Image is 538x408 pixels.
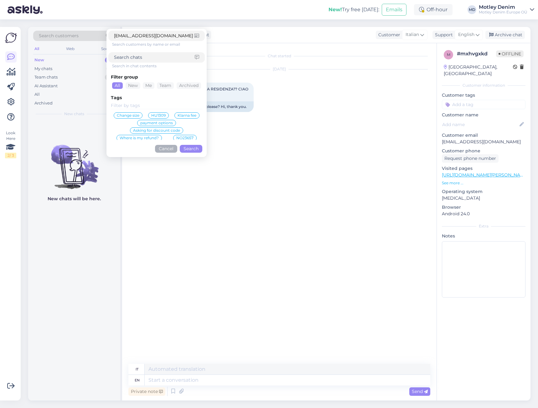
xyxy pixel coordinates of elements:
p: Customer phone [442,148,525,154]
div: Archived [34,100,53,106]
a: [URL][DOMAIN_NAME][PERSON_NAME] [442,172,528,178]
span: Change size [117,114,139,117]
p: [MEDICAL_DATA] [442,195,525,201]
div: 0 [105,57,114,63]
div: AI Assistant [34,83,58,89]
div: All [34,91,40,98]
p: [EMAIL_ADDRESS][DOMAIN_NAME] [442,139,525,145]
button: Emails [382,4,406,16]
span: Italian [406,31,419,38]
div: Team chats [34,74,58,80]
span: Where is my refund? [120,136,159,140]
div: Archive chat [485,31,525,39]
div: MD [468,5,476,14]
div: Request phone number [442,154,499,163]
div: Private note [128,387,165,396]
div: Motley Denim [479,5,527,10]
span: Search customers [39,33,79,39]
div: Support [432,32,453,38]
div: [DATE] [128,66,430,72]
p: Android 24.0 [442,211,525,217]
b: New! [328,7,342,13]
input: Filter by tags [111,102,202,109]
div: Off-hour [414,4,453,15]
div: Motley Denim Europe OÜ [479,10,527,15]
div: All [112,82,123,89]
input: Add name [442,121,518,128]
p: Visited pages [442,165,525,172]
p: New chats will be here. [48,196,101,202]
div: # mxhvgxkd [457,50,496,58]
div: Web [65,45,76,53]
p: See more ... [442,180,525,186]
div: Search customers by name or email [112,42,205,47]
input: Search customers [114,33,194,39]
div: All [33,45,40,53]
div: Customer information [442,83,525,88]
p: Customer name [442,112,525,118]
div: Look Here [5,130,16,158]
input: Add a tag [442,100,525,109]
div: Tags [111,94,202,101]
div: Customer [376,32,400,38]
div: Extra [442,223,525,229]
div: 0 [105,74,114,80]
p: Operating system [442,188,525,195]
div: [GEOGRAPHIC_DATA], [GEOGRAPHIC_DATA] [444,64,513,77]
div: Try free [DATE]: [328,6,379,13]
span: Send [412,389,428,394]
p: Customer tags [442,92,525,99]
p: Notes [442,233,525,239]
span: New chats [64,111,84,117]
input: Search chats [114,54,195,61]
a: Motley DenimMotley Denim Europe OÜ [479,5,534,15]
div: My chats [34,66,52,72]
img: No chats [28,134,120,190]
span: English [458,31,474,38]
div: it [136,364,138,375]
span: m [447,52,450,57]
img: Askly Logo [5,32,17,44]
div: New [34,57,44,63]
div: 1 [106,66,114,72]
p: Browser [442,204,525,211]
span: Offline [496,50,524,57]
p: Customer email [442,132,525,139]
div: Chat started [128,53,430,59]
div: Socials [100,45,115,53]
div: 2 / 3 [5,153,16,158]
div: en [135,375,140,385]
div: Filter group [111,74,202,80]
div: Search in chat contents [112,63,205,69]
